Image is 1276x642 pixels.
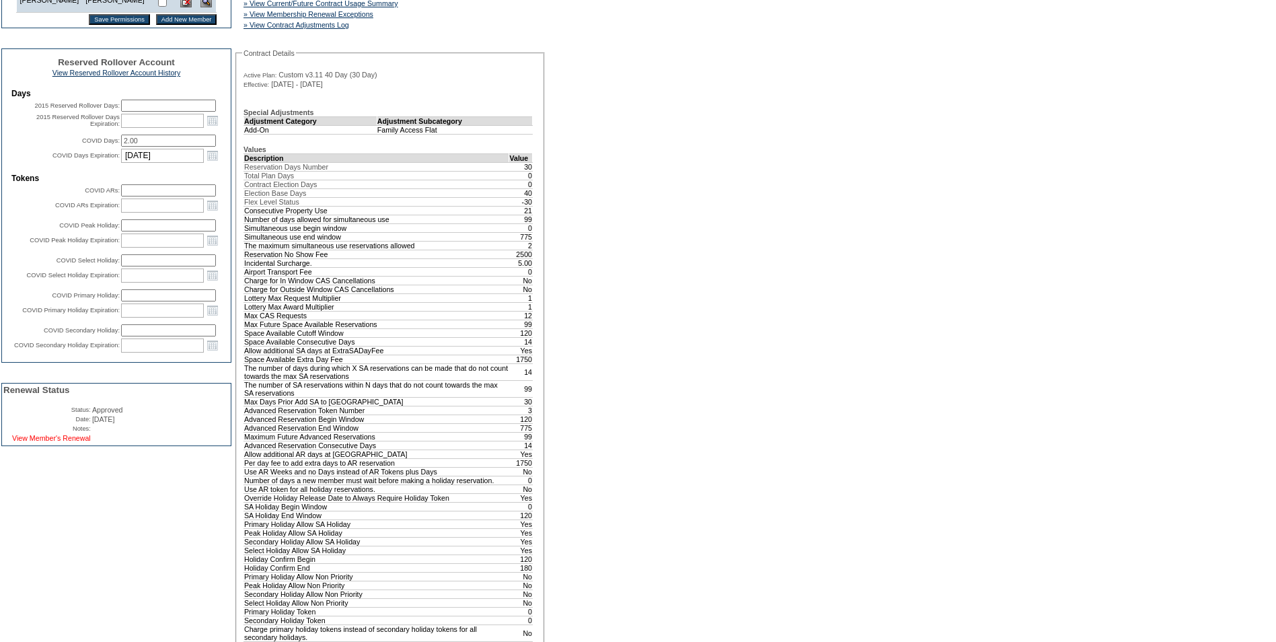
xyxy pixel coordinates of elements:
[377,125,532,134] td: Family Access Flat
[377,116,532,125] td: Adjustment Subcategory
[509,493,533,502] td: Yes
[509,363,533,380] td: 14
[59,222,120,229] label: COVID Peak Holiday:
[92,415,115,423] span: [DATE]
[244,206,509,215] td: Consecutive Property Use
[156,14,217,25] input: Add New Member
[242,49,296,57] legend: Contract Details
[509,415,533,423] td: 120
[244,125,377,134] td: Add-On
[244,616,509,625] td: Secondary Holiday Token
[244,563,509,572] td: Holiday Confirm End
[244,406,509,415] td: Advanced Reservation Token Number
[509,267,533,276] td: 0
[244,311,509,320] td: Max CAS Requests
[509,320,533,328] td: 99
[509,302,533,311] td: 1
[244,223,509,232] td: Simultaneous use begin window
[244,441,509,450] td: Advanced Reservation Consecutive Days
[57,257,120,264] label: COVID Select Holiday:
[509,607,533,616] td: 0
[271,80,323,88] span: [DATE] - [DATE]
[92,406,123,414] span: Approved
[244,476,509,485] td: Number of days a new member must wait before making a holiday reservation.
[509,241,533,250] td: 2
[244,397,509,406] td: Max Days Prior Add SA to [GEOGRAPHIC_DATA]
[244,598,509,607] td: Select Holiday Allow Non Priority
[244,241,509,250] td: The maximum simultaneous use reservations allowed
[244,320,509,328] td: Max Future Space Available Reservations
[11,174,221,183] td: Tokens
[244,276,509,285] td: Charge for In Window CAS Cancellations
[244,432,509,441] td: Maximum Future Advanced Reservations
[509,162,533,171] td: 30
[244,355,509,363] td: Space Available Extra Day Fee
[244,520,509,528] td: Primary Holiday Allow SA Holiday
[243,71,276,79] span: Active Plan:
[509,397,533,406] td: 30
[36,114,120,127] label: 2015 Reserved Rollover Days Expiration:
[243,10,373,18] a: » View Membership Renewal Exceptions
[509,625,533,641] td: No
[509,537,533,546] td: Yes
[509,458,533,467] td: 1750
[244,285,509,293] td: Charge for Outside Window CAS Cancellations
[244,625,509,641] td: Charge primary holiday tokens instead of secondary holiday tokens for all secondary holidays.
[243,21,349,29] a: » View Contract Adjustments Log
[509,406,533,415] td: 3
[244,415,509,423] td: Advanced Reservation Begin Window
[244,189,306,197] span: Election Base Days
[244,163,328,171] span: Reservation Days Number
[509,485,533,493] td: No
[509,441,533,450] td: 14
[509,555,533,563] td: 120
[509,450,533,458] td: Yes
[243,145,266,153] b: Values
[509,276,533,285] td: No
[3,415,91,423] td: Date:
[278,71,377,79] span: Custom v3.11 40 Day (30 Day)
[244,493,509,502] td: Override Holiday Release Date to Always Require Holiday Token
[205,233,220,248] a: Open the calendar popup.
[509,528,533,537] td: Yes
[509,598,533,607] td: No
[244,198,299,206] span: Flex Level Status
[509,285,533,293] td: No
[243,108,313,116] b: Special Adjustments
[509,328,533,337] td: 120
[44,327,120,334] label: COVID Secondary Holiday:
[509,502,533,511] td: 0
[34,102,120,109] label: 2015 Reserved Rollover Days:
[244,363,509,380] td: The number of days during which X SA reservations can be made that do not count towards the max S...
[3,406,91,414] td: Status:
[244,215,509,223] td: Number of days allowed for simultaneous use
[244,528,509,537] td: Peak Holiday Allow SA Holiday
[509,476,533,485] td: 0
[3,385,70,395] span: Renewal Status
[244,267,509,276] td: Airport Transport Fee
[509,206,533,215] td: 21
[244,572,509,581] td: Primary Holiday Allow Non Priority
[509,232,533,241] td: 775
[244,258,509,267] td: Incidental Surcharge.
[509,188,533,197] td: 40
[244,328,509,337] td: Space Available Cutoff Window
[509,511,533,520] td: 120
[244,423,509,432] td: Advanced Reservation End Window
[509,520,533,528] td: Yes
[244,232,509,241] td: Simultaneous use end window
[244,180,317,188] span: Contract Election Days
[12,434,91,442] a: View Member's Renewal
[244,337,509,346] td: Space Available Consecutive Days
[244,502,509,511] td: SA Holiday Begin Window
[509,581,533,590] td: No
[85,187,120,194] label: COVID ARs:
[509,258,533,267] td: 5.00
[509,355,533,363] td: 1750
[244,302,509,311] td: Lottery Max Award Multiplier
[244,346,509,355] td: Allow additional SA days at ExtraSADayFee
[244,116,377,125] td: Adjustment Category
[244,485,509,493] td: Use AR token for all holiday reservations.
[244,450,509,458] td: Allow additional AR days at [GEOGRAPHIC_DATA]
[11,89,221,98] td: Days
